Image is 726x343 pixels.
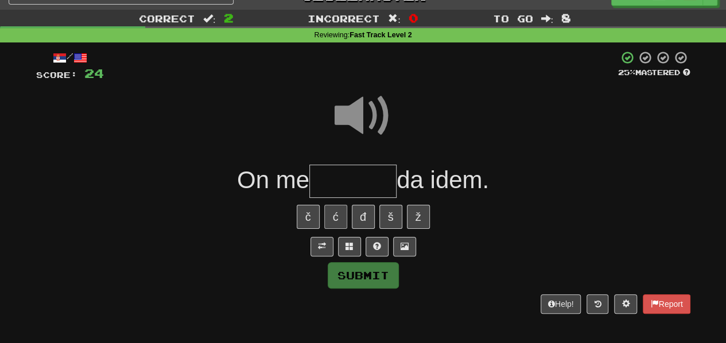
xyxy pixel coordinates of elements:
[308,13,380,24] span: Incorrect
[587,294,608,314] button: Round history (alt+y)
[492,13,533,24] span: To go
[139,13,195,24] span: Correct
[397,166,489,193] span: da idem.
[393,237,416,256] button: Show image (alt+x)
[203,14,216,24] span: :
[328,262,399,289] button: Submit
[297,205,320,229] button: č
[84,66,104,80] span: 24
[388,14,401,24] span: :
[36,50,104,65] div: /
[618,68,635,77] span: 25 %
[366,237,389,256] button: Single letter hint - you only get 1 per sentence and score half the points! alt+h
[352,205,375,229] button: đ
[541,294,581,314] button: Help!
[36,70,77,80] span: Score:
[541,14,553,24] span: :
[338,237,361,256] button: Switch sentence to multiple choice alt+p
[618,68,690,78] div: Mastered
[561,11,571,25] span: 8
[643,294,690,314] button: Report
[237,166,309,193] span: On me
[409,11,418,25] span: 0
[224,11,234,25] span: 2
[379,205,402,229] button: š
[324,205,347,229] button: ć
[407,205,430,229] button: ž
[310,237,333,256] button: Toggle translation (alt+t)
[350,31,412,39] strong: Fast Track Level 2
